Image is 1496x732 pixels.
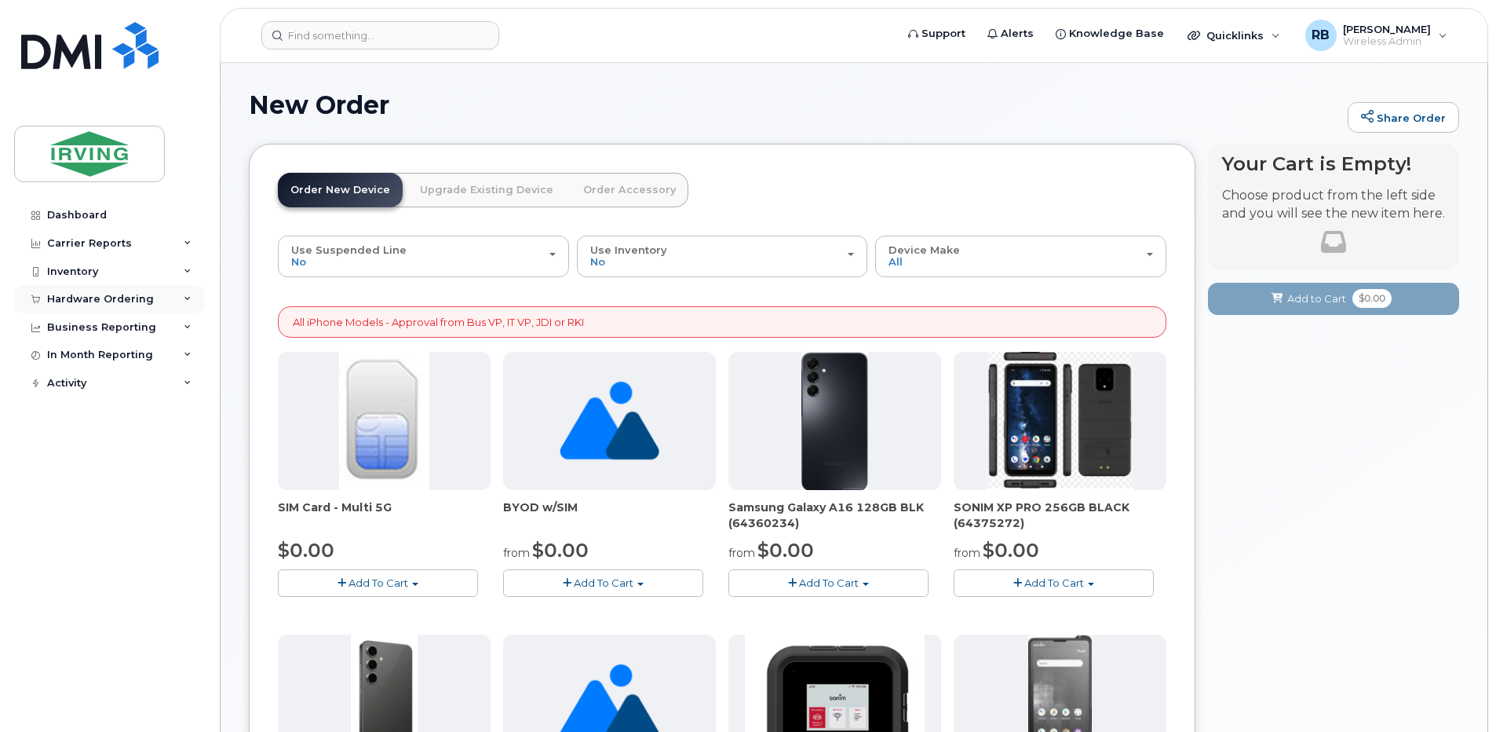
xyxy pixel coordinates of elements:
[278,173,403,207] a: Order New Device
[1222,187,1445,223] p: Choose product from the left side and you will see the new item here.
[571,173,688,207] a: Order Accessory
[348,576,408,589] span: Add To Cart
[728,569,929,597] button: Add To Cart
[293,315,584,330] p: All iPhone Models - Approval from Bus VP, IT VP, JDI or RKI
[249,91,1340,119] h1: New Order
[503,500,716,531] div: BYOD w/SIM
[291,243,407,256] span: Use Suspended Line
[1352,289,1392,308] span: $0.00
[278,236,569,276] button: Use Suspended Line No
[560,352,659,490] img: no_image_found-2caef05468ed5679b831cfe6fc140e25e0c280774317ffc20a367ab7fd17291e.png
[728,546,755,560] small: from
[532,539,589,562] span: $0.00
[801,352,868,490] img: A16_-_JDI.png
[407,173,566,207] a: Upgrade Existing Device
[757,539,814,562] span: $0.00
[1024,576,1084,589] span: Add To Cart
[590,243,667,256] span: Use Inventory
[278,539,334,562] span: $0.00
[954,546,980,560] small: from
[1222,153,1445,174] h4: Your Cart is Empty!
[954,500,1166,531] div: SONIM XP PRO 256GB BLACK (64375272)
[574,576,633,589] span: Add To Cart
[986,352,1133,490] img: SONIM_XP_PRO_-_JDIRVING.png
[983,539,1039,562] span: $0.00
[799,576,859,589] span: Add To Cart
[503,569,703,597] button: Add To Cart
[728,500,941,531] div: Samsung Galaxy A16 128GB BLK (64360234)
[339,352,429,490] img: 00D627D4-43E9-49B7-A367-2C99342E128C.jpg
[1287,291,1346,306] span: Add to Cart
[278,500,491,531] div: SIM Card - Multi 5G
[1208,283,1459,315] button: Add to Cart $0.00
[590,255,605,268] span: No
[577,236,868,276] button: Use Inventory No
[1348,102,1459,134] a: Share Order
[888,243,960,256] span: Device Make
[291,255,306,268] span: No
[888,255,903,268] span: All
[503,546,530,560] small: from
[278,569,478,597] button: Add To Cart
[954,569,1154,597] button: Add To Cart
[875,236,1166,276] button: Device Make All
